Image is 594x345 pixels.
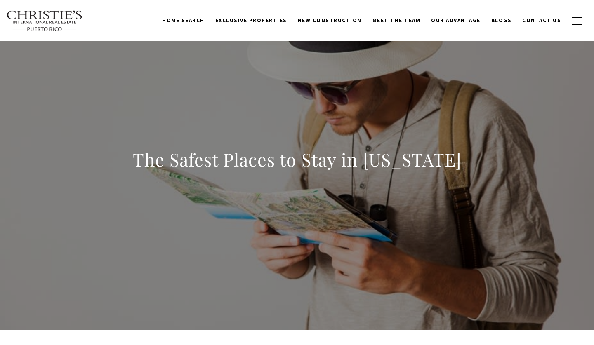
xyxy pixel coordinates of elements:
img: Christie's International Real Estate text transparent background [6,10,83,32]
a: New Construction [292,13,367,28]
span: New Construction [298,17,362,24]
span: Our Advantage [431,17,481,24]
a: Blogs [486,13,517,28]
span: Contact Us [522,17,561,24]
a: Home Search [157,13,210,28]
span: Exclusive Properties [215,17,287,24]
span: Blogs [491,17,512,24]
a: Meet the Team [367,13,426,28]
h1: The Safest Places to Stay in [US_STATE] [133,148,462,171]
button: button [566,9,588,33]
a: Exclusive Properties [210,13,292,28]
a: Our Advantage [426,13,486,28]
